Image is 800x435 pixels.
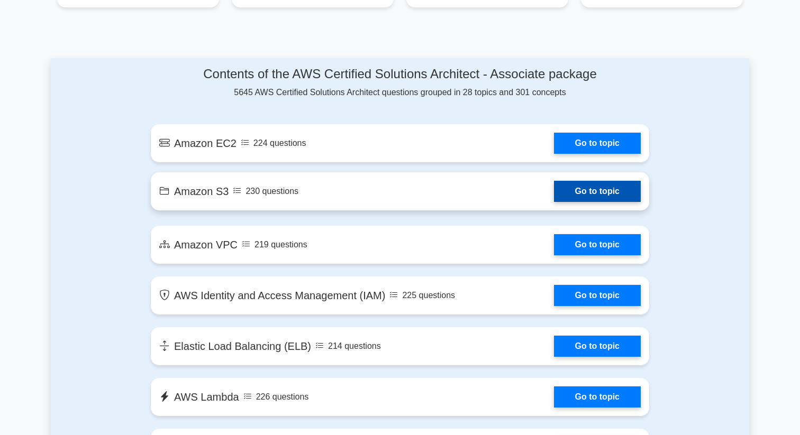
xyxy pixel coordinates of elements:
a: Go to topic [554,133,641,154]
a: Go to topic [554,234,641,255]
a: Go to topic [554,285,641,306]
h4: Contents of the AWS Certified Solutions Architect - Associate package [151,67,649,82]
a: Go to topic [554,386,641,408]
a: Go to topic [554,181,641,202]
div: 5645 AWS Certified Solutions Architect questions grouped in 28 topics and 301 concepts [151,67,649,99]
a: Go to topic [554,336,641,357]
